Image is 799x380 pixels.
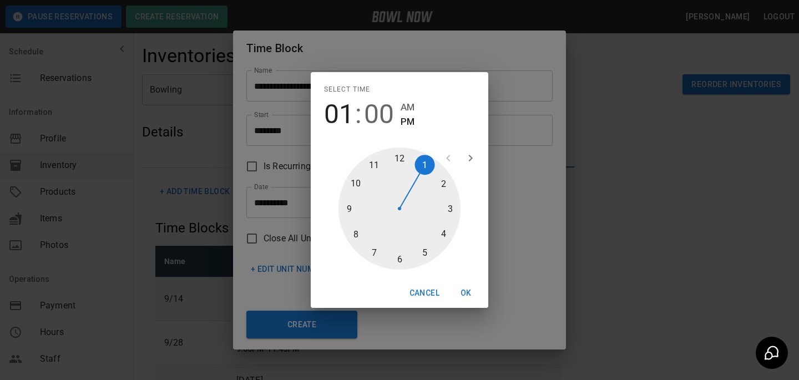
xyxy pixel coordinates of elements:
[448,283,484,303] button: OK
[355,99,362,130] span: :
[364,99,394,130] button: 00
[324,81,370,99] span: Select time
[405,283,444,303] button: Cancel
[324,99,354,130] button: 01
[459,147,482,169] button: open next view
[401,100,414,115] button: AM
[401,114,414,129] button: PM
